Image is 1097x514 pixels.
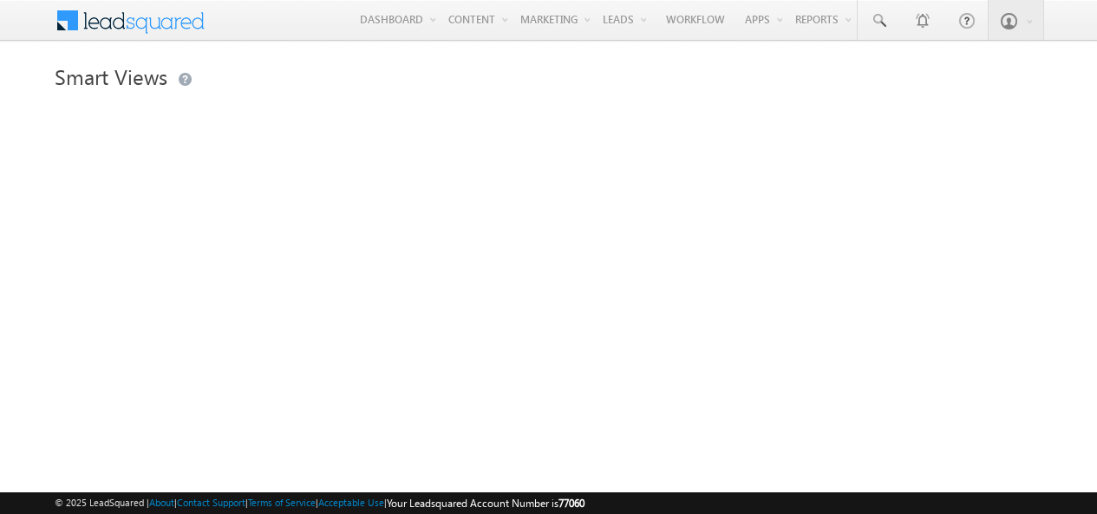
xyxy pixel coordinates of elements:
[387,497,584,510] span: Your Leadsquared Account Number is
[318,497,384,508] a: Acceptable Use
[149,497,174,508] a: About
[558,497,584,510] span: 77060
[177,497,245,508] a: Contact Support
[55,495,584,511] span: © 2025 LeadSquared | | | | |
[248,497,316,508] a: Terms of Service
[55,62,167,90] span: Smart Views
